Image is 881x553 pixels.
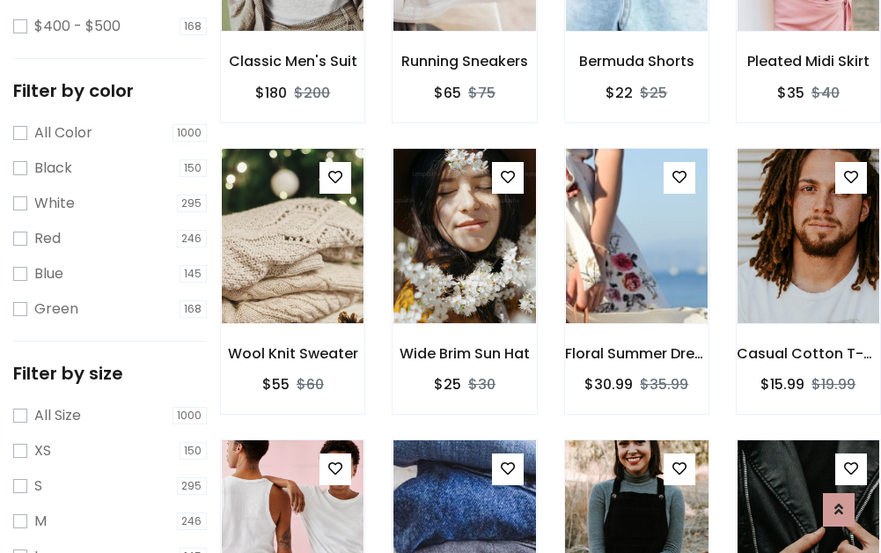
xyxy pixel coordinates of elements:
h6: Floral Summer Dress [565,345,708,362]
h6: Bermuda Shorts [565,53,708,70]
del: $19.99 [811,374,855,394]
label: All Color [34,122,92,144]
del: $40 [811,83,840,103]
label: Green [34,299,78,320]
h6: $55 [262,376,290,393]
span: 246 [177,230,208,247]
span: 295 [177,195,208,212]
h6: $65 [434,85,461,101]
label: Black [34,158,72,179]
span: 246 [177,512,208,530]
label: M [34,511,47,532]
label: XS [34,440,51,461]
h6: $15.99 [760,376,804,393]
label: Blue [34,263,63,284]
h6: Classic Men's Suit [221,53,364,70]
label: Red [34,228,61,249]
del: $60 [297,374,324,394]
span: 1000 [173,407,208,424]
h6: $25 [434,376,461,393]
label: $400 - $500 [34,16,121,37]
span: 150 [180,442,208,460]
h6: Running Sneakers [393,53,536,70]
label: White [34,193,75,214]
span: 1000 [173,124,208,142]
del: $25 [640,83,667,103]
del: $35.99 [640,374,688,394]
h6: $30.99 [584,376,633,393]
h6: Wool Knit Sweater [221,345,364,362]
span: 150 [180,159,208,177]
h6: Wide Brim Sun Hat [393,345,536,362]
del: $200 [294,83,330,103]
span: 168 [180,18,208,35]
h6: $35 [777,85,804,101]
span: 145 [180,265,208,283]
h6: $180 [255,85,287,101]
label: S [34,476,42,497]
h5: Filter by size [13,363,207,384]
del: $30 [468,374,496,394]
h5: Filter by color [13,80,207,101]
del: $75 [468,83,496,103]
h6: Casual Cotton T-Shirt [737,345,880,362]
h6: $22 [606,85,633,101]
span: 295 [177,477,208,495]
h6: Pleated Midi Skirt [737,53,880,70]
span: 168 [180,300,208,318]
label: All Size [34,405,81,426]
